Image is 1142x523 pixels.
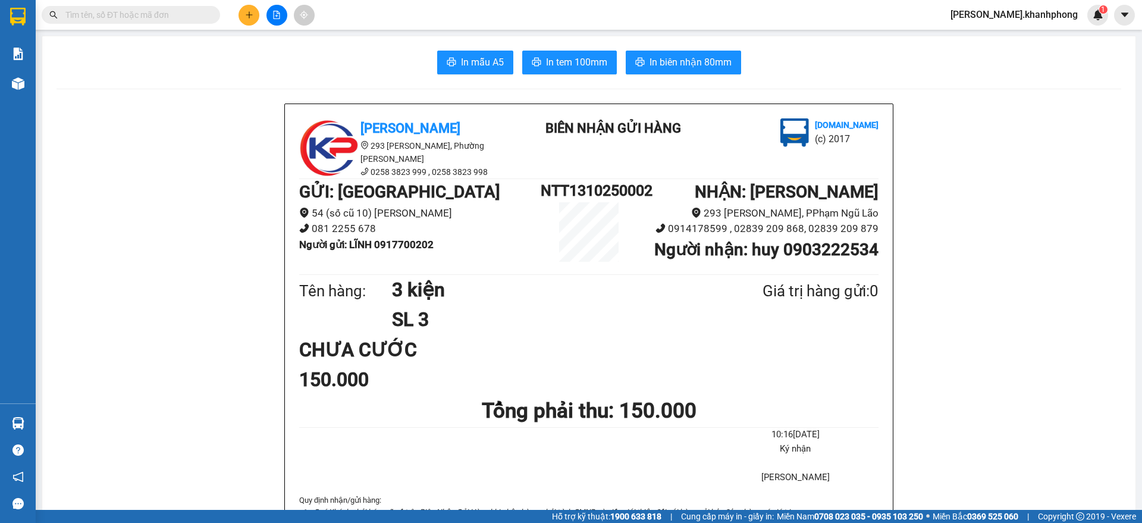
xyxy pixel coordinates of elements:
[637,205,879,221] li: 293 [PERSON_NAME], PPhạm Ngũ Lão
[670,510,672,523] span: |
[933,510,1018,523] span: Miền Bắc
[1101,5,1105,14] span: 1
[299,221,541,237] li: 081 2255 678
[299,182,500,202] b: GỬI : [GEOGRAPHIC_DATA]
[522,51,617,74] button: printerIn tem 100mm
[815,131,879,146] li: (c) 2017
[294,5,315,26] button: aim
[12,77,24,90] img: warehouse-icon
[65,8,206,21] input: Tìm tên, số ĐT hoặc mã đơn
[695,182,879,202] b: NHẬN : [PERSON_NAME]
[635,57,645,68] span: printer
[545,121,681,136] b: BIÊN NHẬN GỬI HÀNG
[392,275,705,305] h1: 3 kiện
[461,55,504,70] span: In mẫu A5
[681,510,774,523] span: Cung cấp máy in - giấy in:
[299,208,309,218] span: environment
[437,51,513,74] button: printerIn mẫu A5
[12,471,24,483] span: notification
[1114,5,1135,26] button: caret-down
[299,279,392,303] div: Tên hàng:
[49,11,58,19] span: search
[392,305,705,334] h1: SL 3
[713,442,879,456] li: Ký nhận
[546,55,607,70] span: In tem 100mm
[655,223,666,233] span: phone
[552,510,661,523] span: Hỗ trợ kỹ thuật:
[1093,10,1103,20] img: icon-new-feature
[967,512,1018,521] strong: 0369 525 060
[12,417,24,430] img: warehouse-icon
[780,118,809,147] img: logo.jpg
[299,394,879,427] h1: Tổng phải thu: 150.000
[637,221,879,237] li: 0914178599 , 02839 209 868, 02839 209 879
[300,11,308,19] span: aim
[705,279,879,303] div: Giá trị hàng gửi: 0
[360,167,369,176] span: phone
[447,57,456,68] span: printer
[626,51,741,74] button: printerIn biên nhận 80mm
[10,8,26,26] img: logo-vxr
[650,55,732,70] span: In biên nhận 80mm
[313,508,792,516] i: Quý Khách phải báo mã số trên Biên Nhận Gửi Hàng khi nhận hàng, phải trình CMND và giấy giới thiệ...
[299,165,513,178] li: 0258 3823 999 , 0258 3823 998
[610,512,661,521] strong: 1900 633 818
[814,512,923,521] strong: 0708 023 035 - 0935 103 250
[299,223,309,233] span: phone
[272,11,281,19] span: file-add
[815,120,879,130] b: [DOMAIN_NAME]
[713,471,879,485] li: [PERSON_NAME]
[299,335,490,395] div: CHƯA CƯỚC 150.000
[1119,10,1130,20] span: caret-down
[12,444,24,456] span: question-circle
[266,5,287,26] button: file-add
[245,11,253,19] span: plus
[926,514,930,519] span: ⚪️
[941,7,1087,22] span: [PERSON_NAME].khanhphong
[1076,512,1084,521] span: copyright
[1027,510,1029,523] span: |
[12,498,24,509] span: message
[360,121,460,136] b: [PERSON_NAME]
[691,208,701,218] span: environment
[541,179,637,202] h1: NTT1310250002
[713,428,879,442] li: 10:16[DATE]
[360,141,369,149] span: environment
[299,118,359,178] img: logo.jpg
[299,239,434,250] b: Người gửi : LĨNH 0917700202
[1099,5,1108,14] sup: 1
[299,205,541,221] li: 54 (số cũ 10) [PERSON_NAME]
[12,48,24,60] img: solution-icon
[239,5,259,26] button: plus
[654,240,879,259] b: Người nhận : huy 0903222534
[299,139,513,165] li: 293 [PERSON_NAME], Phường [PERSON_NAME]
[777,510,923,523] span: Miền Nam
[532,57,541,68] span: printer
